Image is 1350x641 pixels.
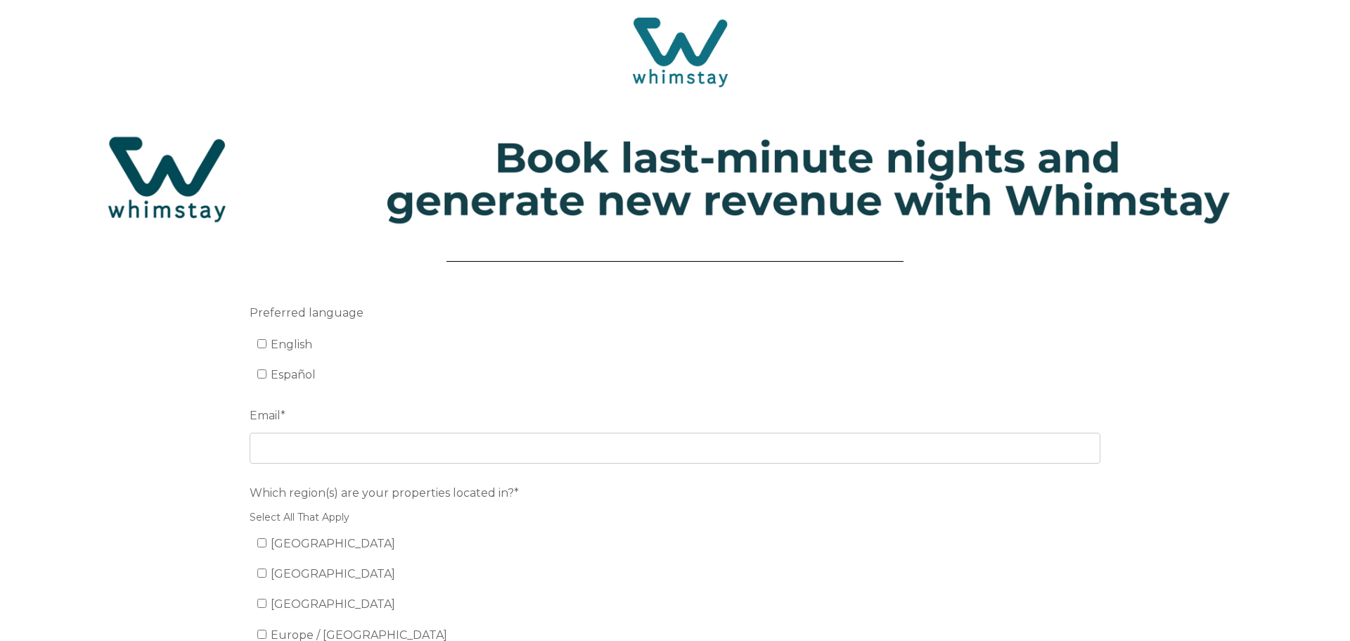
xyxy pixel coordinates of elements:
span: [GEOGRAPHIC_DATA] [271,567,395,580]
span: Email [250,405,281,426]
input: [GEOGRAPHIC_DATA] [257,599,266,608]
span: Which region(s) are your properties located in?* [250,482,519,504]
span: English [271,338,312,351]
input: English [257,339,266,348]
input: [GEOGRAPHIC_DATA] [257,538,266,547]
span: [GEOGRAPHIC_DATA] [271,597,395,611]
span: [GEOGRAPHIC_DATA] [271,537,395,550]
input: Español [257,369,266,379]
img: Hubspot header for SSOB (4) [14,109,1336,249]
legend: Select All That Apply [250,510,1100,525]
input: [GEOGRAPHIC_DATA] [257,569,266,578]
span: Español [271,368,316,381]
input: Europe / [GEOGRAPHIC_DATA] [257,630,266,639]
span: Preferred language [250,302,364,324]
